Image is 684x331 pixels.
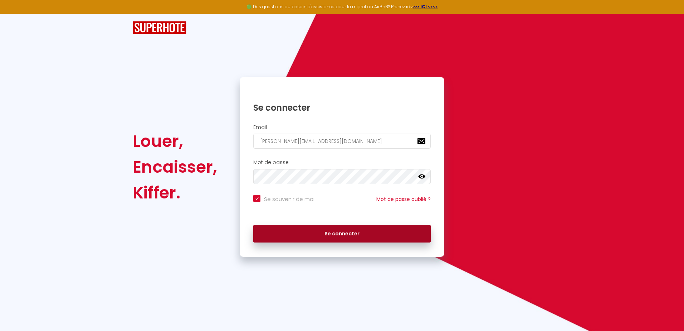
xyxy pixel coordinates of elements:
[37,42,55,47] div: Domaine
[19,19,81,24] div: Domaine: [DOMAIN_NAME]
[20,11,35,17] div: v 4.0.25
[81,42,87,47] img: tab_keywords_by_traffic_grey.svg
[253,225,431,243] button: Se connecter
[133,154,217,180] div: Encaisser,
[11,19,17,24] img: website_grey.svg
[253,159,431,165] h2: Mot de passe
[376,196,431,203] a: Mot de passe oublié ?
[133,21,186,34] img: SuperHote logo
[133,180,217,206] div: Kiffer.
[11,11,17,17] img: logo_orange.svg
[253,102,431,113] h1: Se connecter
[89,42,109,47] div: Mots-clés
[133,128,217,154] div: Louer,
[253,134,431,149] input: Ton Email
[413,4,438,10] a: >>> ICI <<<<
[253,124,431,130] h2: Email
[29,42,35,47] img: tab_domain_overview_orange.svg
